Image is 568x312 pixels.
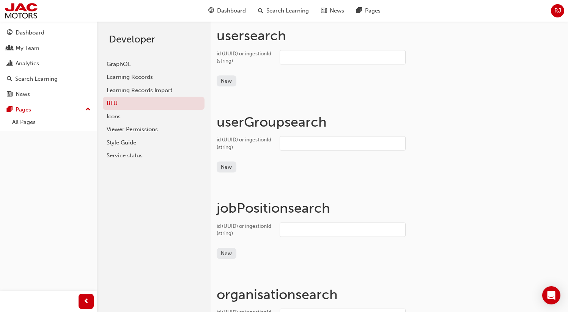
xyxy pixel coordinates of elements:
[217,27,562,44] h1: user search
[103,58,205,71] a: GraphQL
[103,123,205,136] a: Viewer Permissions
[350,3,387,19] a: pages-iconPages
[4,2,38,19] img: jac-portal
[7,91,13,98] span: news-icon
[7,45,13,52] span: people-icon
[208,6,214,16] span: guage-icon
[15,75,58,83] div: Search Learning
[9,116,94,128] a: All Pages
[217,286,562,303] h1: organisation search
[315,3,350,19] a: news-iconNews
[16,59,39,68] div: Analytics
[3,41,94,55] a: My Team
[107,125,201,134] div: Viewer Permissions
[217,75,236,86] button: New
[551,4,564,17] button: RJ
[252,3,315,19] a: search-iconSearch Learning
[554,6,561,15] span: RJ
[217,114,562,130] h1: userGroup search
[3,72,94,86] a: Search Learning
[16,28,44,37] div: Dashboard
[217,248,236,259] button: New
[83,297,89,306] span: prev-icon
[3,56,94,71] a: Analytics
[280,136,406,151] input: id (UUID) or ingestionId (string)
[3,87,94,101] a: News
[16,44,39,53] div: My Team
[258,6,263,16] span: search-icon
[3,26,94,40] a: Dashboard
[103,149,205,162] a: Service status
[7,76,12,83] span: search-icon
[217,161,236,172] button: New
[103,110,205,123] a: Icons
[3,24,94,103] button: DashboardMy TeamAnalyticsSearch LearningNews
[217,50,274,65] div: id (UUID) or ingestionId (string)
[365,6,381,15] span: Pages
[7,60,13,67] span: chart-icon
[217,200,562,216] h1: jobPosition search
[280,50,406,64] input: id (UUID) or ingestionId (string)
[356,6,362,16] span: pages-icon
[321,6,327,16] span: news-icon
[266,6,309,15] span: Search Learning
[107,138,201,147] div: Style Guide
[107,151,201,160] div: Service status
[85,105,91,114] span: up-icon
[7,107,13,113] span: pages-icon
[542,286,560,304] div: Open Intercom Messenger
[109,33,198,45] h2: Developer
[103,97,205,110] a: BFU
[7,30,13,36] span: guage-icon
[3,103,94,117] button: Pages
[107,112,201,121] div: Icons
[217,223,274,237] div: id (UUID) or ingestionId (string)
[16,90,30,99] div: News
[217,136,274,151] div: id (UUID) or ingestionId (string)
[103,71,205,84] a: Learning Records
[107,60,201,69] div: GraphQL
[330,6,344,15] span: News
[107,73,201,82] div: Learning Records
[217,6,246,15] span: Dashboard
[16,105,31,114] div: Pages
[103,136,205,149] a: Style Guide
[107,86,201,95] div: Learning Records Import
[103,84,205,97] a: Learning Records Import
[202,3,252,19] a: guage-iconDashboard
[280,223,406,237] input: id (UUID) or ingestionId (string)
